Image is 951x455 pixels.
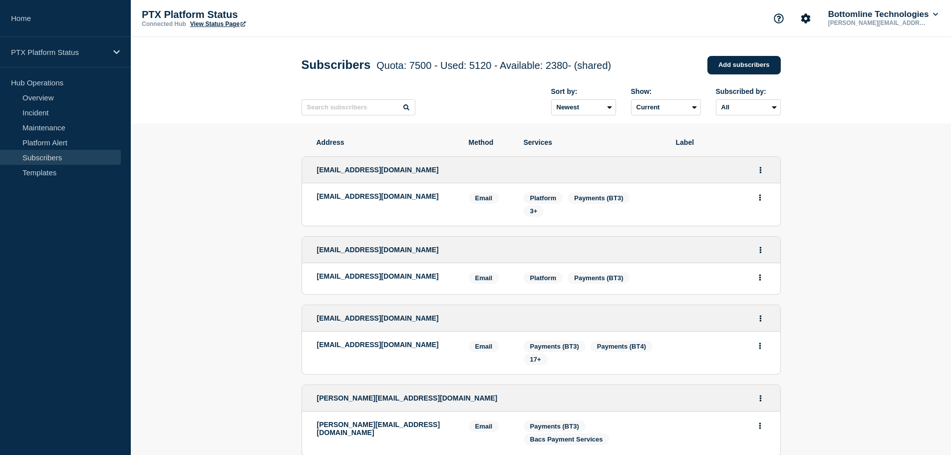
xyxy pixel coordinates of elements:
button: Bottomline Technologies [826,9,940,19]
span: Payments (BT3) [530,423,579,430]
select: Deleted [631,99,701,115]
button: Account settings [795,8,816,29]
span: 3+ [530,207,538,215]
span: Platform [530,274,557,282]
span: [PERSON_NAME][EMAIL_ADDRESS][DOMAIN_NAME] [317,394,498,402]
span: Email [469,192,499,204]
span: Method [469,138,509,146]
span: Email [469,272,499,284]
span: Address [317,138,454,146]
span: Quota: 7500 - Used: 5120 - Available: 2380 - (shared) [376,60,611,71]
button: Actions [754,338,766,354]
span: Payments (BT3) [574,274,623,282]
button: Support [768,8,789,29]
span: Payments (BT3) [530,343,579,350]
div: Sort by: [551,87,616,95]
p: [EMAIL_ADDRESS][DOMAIN_NAME] [317,341,454,349]
button: Actions [754,190,766,205]
span: [EMAIL_ADDRESS][DOMAIN_NAME] [317,166,439,174]
p: PTX Platform Status [11,48,107,56]
p: PTX Platform Status [142,9,341,20]
span: Bacs Payment Services [530,436,603,443]
span: Services [524,138,661,146]
button: Actions [754,242,767,258]
span: [EMAIL_ADDRESS][DOMAIN_NAME] [317,246,439,254]
p: [EMAIL_ADDRESS][DOMAIN_NAME] [317,272,454,280]
span: Email [469,341,499,352]
span: [EMAIL_ADDRESS][DOMAIN_NAME] [317,314,439,322]
select: Sort by [551,99,616,115]
div: Show: [631,87,701,95]
button: Actions [754,162,767,178]
span: 17+ [530,356,541,363]
p: [PERSON_NAME][EMAIL_ADDRESS][DOMAIN_NAME] [317,421,454,437]
span: Label [676,138,766,146]
button: Actions [754,418,766,434]
input: Search subscribers [302,99,415,115]
button: Actions [754,311,767,326]
span: Payments (BT3) [574,194,623,202]
button: Actions [754,391,767,406]
a: View Status Page [190,20,246,27]
select: Subscribed by [716,99,781,115]
span: Platform [530,194,557,202]
div: Subscribed by: [716,87,781,95]
span: Payments (BT4) [597,343,646,350]
button: Actions [754,270,766,285]
p: [PERSON_NAME][EMAIL_ADDRESS][PERSON_NAME][DOMAIN_NAME] [826,19,930,26]
h1: Subscribers [302,58,612,72]
span: Email [469,421,499,432]
p: [EMAIL_ADDRESS][DOMAIN_NAME] [317,192,454,200]
a: Add subscribers [707,56,781,74]
p: Connected Hub [142,20,186,27]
